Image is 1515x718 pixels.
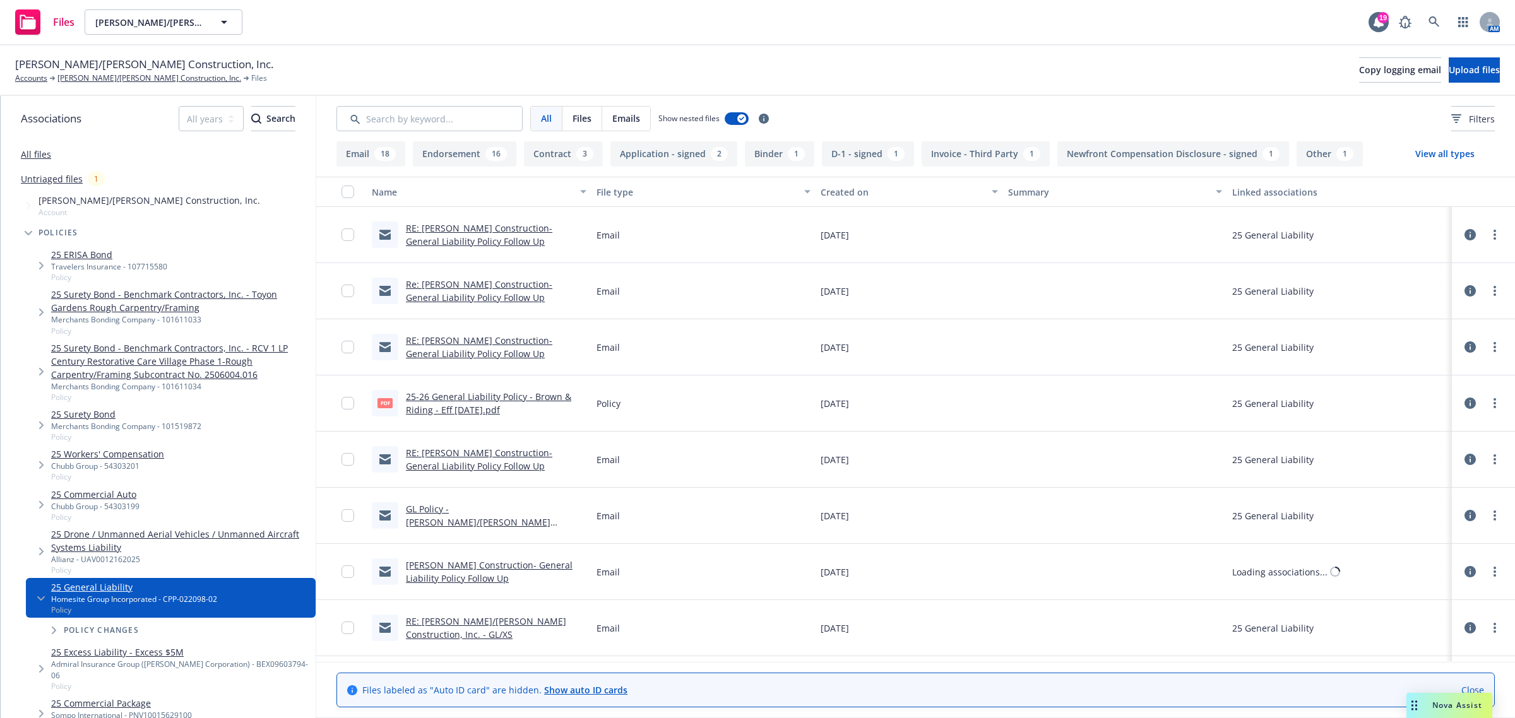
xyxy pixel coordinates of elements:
button: Copy logging email [1359,57,1441,83]
a: Search [1422,9,1447,35]
button: View all types [1395,141,1495,167]
a: 25 Commercial Package [51,697,192,710]
span: Policy [51,272,167,283]
div: 25 General Liability [1232,621,1314,635]
div: Summary [1008,185,1209,199]
span: Copy logging email [1359,64,1441,76]
span: Filters [1451,112,1495,126]
a: Files [10,4,80,40]
button: D-1 - signed [822,141,914,167]
a: Untriaged files [21,172,83,185]
button: Upload files [1449,57,1500,83]
div: Merchants Bonding Company - 101611034 [51,381,311,392]
span: Show nested files [658,113,720,124]
div: File type [597,185,797,199]
div: 1 [1336,147,1353,161]
div: 1 [788,147,805,161]
div: 25 General Liability [1232,228,1314,242]
div: Name [372,185,573,199]
span: Nova Assist [1432,700,1482,710]
span: Email [597,453,620,466]
input: Toggle Row Selected [342,621,354,634]
div: Search [251,107,295,131]
input: Toggle Row Selected [342,509,354,522]
a: 25-26 General Liability Policy - Brown & Riding - Eff [DATE].pdf [406,391,571,416]
input: Toggle Row Selected [342,453,354,466]
div: 25 General Liability [1232,341,1314,354]
div: 19 [1377,9,1389,20]
a: Show auto ID cards [544,684,627,696]
div: 25 General Liability [1232,509,1314,522]
button: Created on [816,177,1002,207]
span: Policies [39,229,78,237]
a: RE: [PERSON_NAME] Construction- General Liability Policy Follow Up [406,334,552,360]
span: Email [597,621,620,635]
button: Contract [524,141,603,167]
span: Policy [51,681,311,692]
a: 25 Surety Bond - Benchmark Contractors, Inc. - Toyon Gardens Rough Carpentry/Framing [51,288,311,314]
a: RE: [PERSON_NAME] Construction- General Liability Policy Follow Up [406,447,552,472]
span: Policy [51,471,164,482]
span: [DATE] [821,341,849,354]
div: Travelers Insurance - 107715580 [51,261,167,272]
span: Policy [51,604,217,615]
span: Files labeled as "Auto ID card" are hidden. [362,683,627,697]
span: Files [251,73,267,84]
button: Endorsement [413,141,516,167]
input: Toggle Row Selected [342,228,354,241]
button: Application - signed [610,141,737,167]
a: 25 General Liability [51,580,217,594]
span: [PERSON_NAME]/[PERSON_NAME] Construction, Inc. [95,16,205,29]
span: Email [597,509,620,522]
div: Drag to move [1406,693,1422,718]
input: Toggle Row Selected [342,341,354,353]
a: 25 ERISA Bond [51,248,167,261]
div: 16 [485,147,507,161]
div: Homesite Group Incorporated - CPP-022098-02 [51,594,217,604]
span: Upload files [1449,64,1500,76]
button: Linked associations [1227,177,1452,207]
input: Toggle Row Selected [342,285,354,297]
span: Policy [51,512,140,522]
a: 25 Drone / Unmanned Aerial Vehicles / Unmanned Aircraft Systems Liability [51,527,311,554]
span: Policy [597,397,621,410]
div: 25 General Liability [1232,285,1314,298]
span: Policy changes [64,627,139,634]
button: Summary [1003,177,1228,207]
div: Loading associations... [1232,565,1328,579]
div: 2 [711,147,728,161]
div: 3 [576,147,593,161]
span: Filters [1469,112,1495,126]
div: 25 General Liability [1232,397,1314,410]
button: Email [336,141,405,167]
span: [DATE] [821,285,849,298]
span: Associations [21,110,81,127]
div: 1 [888,147,905,161]
button: SearchSearch [251,106,295,131]
span: Files [53,17,74,27]
span: [DATE] [821,565,849,579]
span: [DATE] [821,397,849,410]
button: Invoice - Third Party [922,141,1050,167]
span: Email [597,565,620,579]
span: Policy [51,565,311,575]
div: Admiral Insurance Group ([PERSON_NAME] Corporation) - BEX09603794-06 [51,659,311,680]
div: Created on [821,185,983,199]
a: more [1487,564,1502,579]
span: Emails [612,112,640,125]
a: more [1487,339,1502,355]
span: Policy [51,432,201,442]
div: Linked associations [1232,185,1447,199]
span: All [541,112,552,125]
a: Report a Bug [1393,9,1418,35]
div: 1 [1023,147,1040,161]
button: [PERSON_NAME]/[PERSON_NAME] Construction, Inc. [85,9,242,35]
a: 25 Surety Bond [51,408,201,421]
div: 18 [374,147,396,161]
a: more [1487,508,1502,523]
div: Chubb Group - 54303199 [51,501,140,512]
button: Filters [1451,106,1495,131]
div: 1 [88,172,105,186]
span: pdf [377,398,393,408]
a: more [1487,227,1502,242]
